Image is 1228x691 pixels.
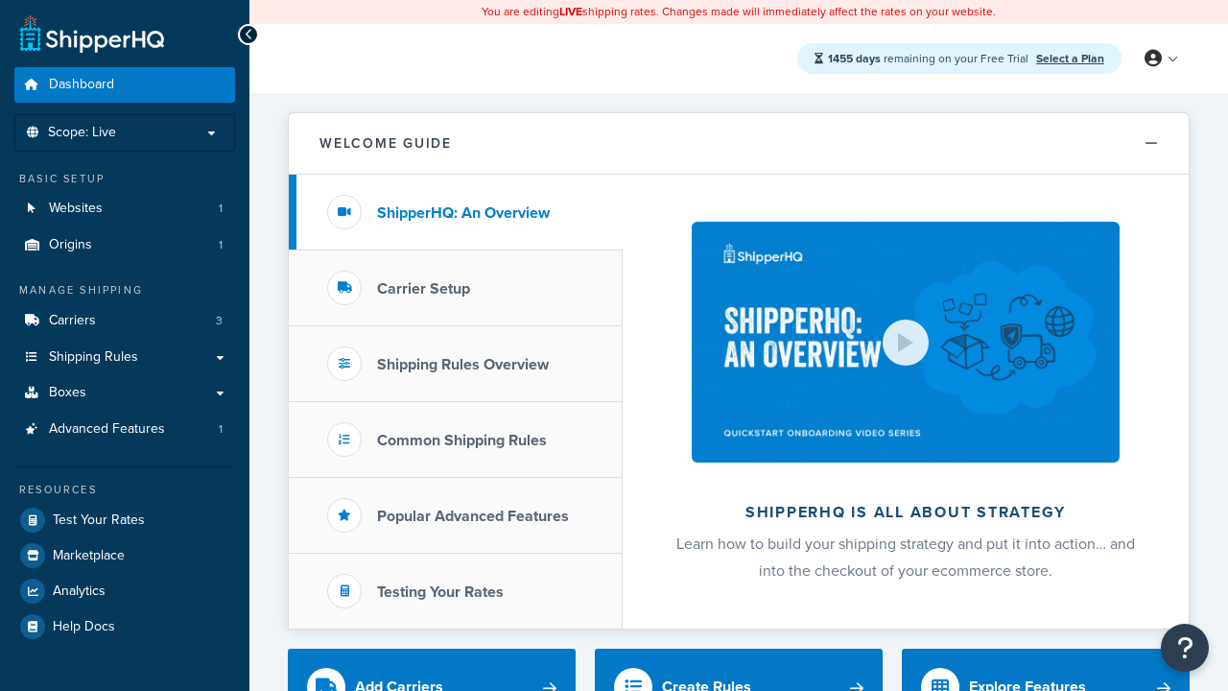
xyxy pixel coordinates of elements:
[828,50,881,67] strong: 1455 days
[49,421,165,438] span: Advanced Features
[14,574,235,608] a: Analytics
[14,191,235,226] a: Websites1
[49,201,103,217] span: Websites
[377,356,549,373] h3: Shipping Rules Overview
[14,282,235,298] div: Manage Shipping
[14,227,235,263] li: Origins
[14,303,235,339] a: Carriers3
[53,548,125,564] span: Marketplace
[377,432,547,449] h3: Common Shipping Rules
[377,508,569,525] h3: Popular Advanced Features
[14,340,235,375] a: Shipping Rules
[14,227,235,263] a: Origins1
[49,77,114,93] span: Dashboard
[14,538,235,573] a: Marketplace
[49,349,138,366] span: Shipping Rules
[49,313,96,329] span: Carriers
[14,412,235,447] a: Advanced Features1
[14,171,235,187] div: Basic Setup
[219,237,223,253] span: 1
[14,67,235,103] a: Dashboard
[1036,50,1104,67] a: Select a Plan
[14,375,235,411] a: Boxes
[289,113,1189,175] button: Welcome Guide
[14,482,235,498] div: Resources
[53,619,115,635] span: Help Docs
[53,584,106,600] span: Analytics
[676,533,1135,582] span: Learn how to build your shipping strategy and put it into action… and into the checkout of your e...
[219,421,223,438] span: 1
[14,191,235,226] li: Websites
[49,385,86,401] span: Boxes
[14,303,235,339] li: Carriers
[559,3,582,20] b: LIVE
[216,313,223,329] span: 3
[377,204,550,222] h3: ShipperHQ: An Overview
[14,412,235,447] li: Advanced Features
[48,125,116,141] span: Scope: Live
[14,609,235,644] a: Help Docs
[319,136,452,151] h2: Welcome Guide
[673,504,1138,521] h2: ShipperHQ is all about strategy
[377,584,504,601] h3: Testing Your Rates
[377,280,470,298] h3: Carrier Setup
[1161,624,1209,672] button: Open Resource Center
[53,512,145,529] span: Test Your Rates
[692,222,1120,463] img: ShipperHQ is all about strategy
[828,50,1031,67] span: remaining on your Free Trial
[14,503,235,537] a: Test Your Rates
[219,201,223,217] span: 1
[49,237,92,253] span: Origins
